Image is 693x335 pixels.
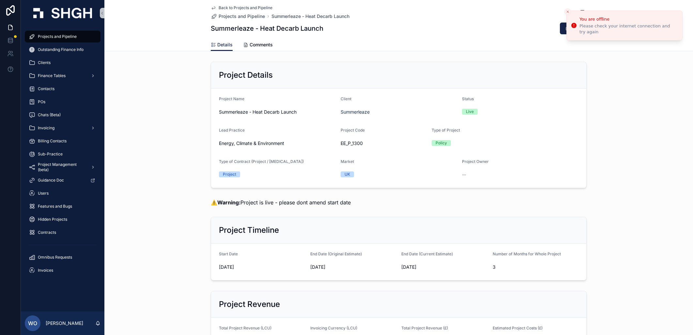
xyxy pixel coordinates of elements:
[341,96,351,101] span: Client
[219,140,284,147] span: Energy, Climate & Environment
[219,5,272,10] span: Back to Projects and Pipeline
[38,60,51,65] span: Clients
[25,57,100,69] a: Clients
[25,135,100,147] a: Billing Contacts
[211,13,265,20] a: Projects and Pipeline
[219,109,335,115] span: Summerleaze - Heat Decarb Launch
[310,326,357,330] span: Invoicing Currency (LCU)
[219,159,304,164] span: Type of Contract (Project / [MEDICAL_DATA])
[401,251,453,256] span: End Date (Current Estimate)
[33,8,92,18] img: App logo
[219,299,280,310] h2: Project Revenue
[341,140,427,147] span: EE_P_1300
[25,187,100,199] a: Users
[219,13,265,20] span: Projects and Pipeline
[401,264,487,270] span: [DATE]
[579,23,677,35] div: Please check your internet connection and try again
[341,128,365,133] span: Project Code
[223,171,236,177] div: Project
[462,159,489,164] span: Project Owner
[38,86,54,91] span: Contacts
[219,264,305,270] span: [DATE]
[250,41,273,48] span: Comments
[436,140,447,146] div: Policy
[564,8,571,15] button: Close toast
[25,174,100,186] a: Guidance Doc
[25,251,100,263] a: Omnibus Requests
[211,24,323,33] h1: Summerleaze - Heat Decarb Launch
[25,44,100,56] a: Outstanding Finance Info
[25,109,100,121] a: Chats (Beta)
[219,70,273,80] h2: Project Details
[310,251,362,256] span: End Date (Original Estimate)
[38,73,66,78] span: Finance Tables
[38,230,56,235] span: Contracts
[25,200,100,212] a: Features and Bugs
[462,96,474,101] span: Status
[345,171,350,177] div: UK
[38,152,63,157] span: Sub-Practice
[28,319,37,327] span: WO
[219,326,271,330] span: Total Project Revenue (LCU)
[466,109,474,115] div: Live
[38,255,72,260] span: Omnibus Requests
[243,39,273,52] a: Comments
[341,159,354,164] span: Market
[25,122,100,134] a: Invoicing
[38,138,67,144] span: Billing Contacts
[432,128,460,133] span: Type of Project
[493,251,561,256] span: Number of Months for Whole Project
[25,83,100,95] a: Contacts
[25,227,100,238] a: Contracts
[217,41,233,48] span: Details
[310,264,396,270] span: [DATE]
[38,34,77,39] span: Projects and Pipeline
[25,70,100,82] a: Finance Tables
[271,13,349,20] a: Summerleaze - Heat Decarb Launch
[219,251,238,256] span: Start Date
[25,264,100,276] a: Invoices
[219,128,245,133] span: Lead Practice
[25,31,100,42] a: Projects and Pipeline
[493,326,543,330] span: Estimated Project Costs (£)
[21,26,104,285] div: scrollable content
[211,199,351,206] span: ⚠️ Project is live - please dont amend start date
[211,39,233,51] a: Details
[25,214,100,225] a: Hidden Projects
[38,204,72,209] span: Features and Bugs
[493,264,579,270] span: 3
[25,96,100,108] a: POs
[38,217,67,222] span: Hidden Projects
[38,191,49,196] span: Users
[211,5,272,10] a: Back to Projects and Pipeline
[46,320,83,327] p: [PERSON_NAME]
[401,326,448,330] span: Total Project Revenue (£)
[341,109,370,115] a: Summerleaze
[38,47,84,52] span: Outstanding Finance Info
[217,199,240,206] strong: Warning:
[38,112,61,118] span: Chats (Beta)
[462,171,466,178] span: --
[560,23,587,34] button: Edit
[579,16,677,23] div: You are offline
[38,178,64,183] span: Guidance Doc
[25,161,100,173] a: Project Management (beta)
[25,148,100,160] a: Sub-Practice
[38,99,45,104] span: POs
[38,162,85,172] span: Project Management (beta)
[38,268,53,273] span: Invoices
[219,96,244,101] span: Project Name
[38,125,54,131] span: Invoicing
[219,225,279,235] h2: Project Timeline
